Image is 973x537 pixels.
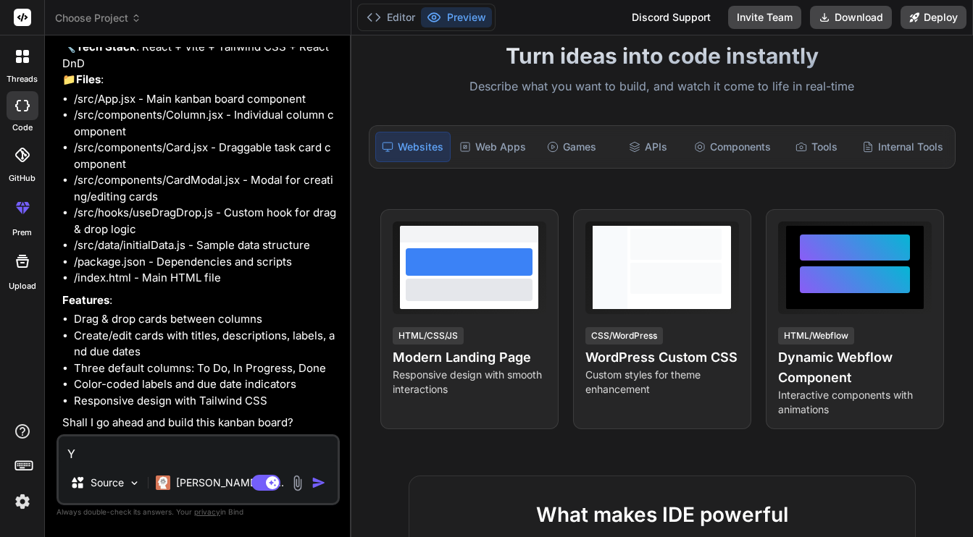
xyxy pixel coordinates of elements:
strong: Features [62,293,109,307]
img: Pick Models [128,477,141,489]
img: attachment [289,475,306,491]
li: /src/components/Column.jsx - Individual column component [74,107,337,140]
button: Editor [361,7,421,28]
label: prem [12,227,32,239]
p: Describe what you want to build, and watch it come to life in real-time [360,77,964,96]
li: /src/components/CardModal.jsx - Modal for creating/editing cards [74,172,337,205]
label: threads [7,73,38,85]
li: Create/edit cards with titles, descriptions, labels, and due dates [74,328,337,360]
strong: Files [76,72,101,86]
li: /src/hooks/useDragDrop.js - Custom hook for drag & drop logic [74,205,337,237]
p: Always double-check its answers. Your in Bind [57,505,340,519]
p: Responsive design with smooth interactions [393,368,546,397]
li: Color-coded labels and due date indicators [74,376,337,393]
strong: Tech Stack [76,40,136,54]
button: Invite Team [728,6,801,29]
div: CSS/WordPress [585,327,663,344]
li: Three default columns: To Do, In Progress, Done [74,360,337,377]
li: /index.html - Main HTML file [74,270,337,287]
h1: Turn ideas into code instantly [360,43,964,69]
p: Shall I go ahead and build this kanban board? [62,415,337,431]
img: Claude 4 Sonnet [156,475,170,490]
button: Download [810,6,892,29]
p: 🔹 : Kanban Board 🔧 : React + Vite + Tailwind CSS + React DnD 📁 : [62,23,337,88]
label: GitHub [9,172,36,185]
p: Interactive components with animations [778,388,932,417]
div: APIs [611,132,685,162]
img: settings [10,489,35,514]
div: Discord Support [623,6,719,29]
li: /src/App.jsx - Main kanban board component [74,91,337,108]
div: HTML/CSS/JS [393,327,464,344]
li: Responsive design with Tailwind CSS [74,393,337,410]
p: Source [91,475,124,490]
img: icon [312,475,326,490]
button: Deploy [901,6,966,29]
label: code [12,122,33,134]
div: Internal Tools [856,132,949,162]
div: HTML/Webflow [778,327,854,344]
p: [PERSON_NAME] 4 S.. [176,475,284,490]
label: Upload [9,280,36,292]
button: Preview [421,7,492,28]
li: /src/components/Card.jsx - Draggable task card component [74,140,337,172]
div: Components [688,132,777,162]
li: /src/data/initialData.js - Sample data structure [74,237,337,254]
span: Choose Project [55,11,141,25]
div: Tools [780,132,853,162]
span: privacy [194,507,220,516]
h4: WordPress Custom CSS [585,347,739,368]
div: Games [535,132,609,162]
li: /package.json - Dependencies and scripts [74,254,337,271]
p: Custom styles for theme enhancement [585,368,739,397]
div: Websites [375,132,451,162]
h4: Modern Landing Page [393,347,546,368]
h2: What makes IDE powerful [433,499,892,530]
li: Drag & drop cards between columns [74,311,337,328]
div: Web Apps [454,132,532,162]
h4: Dynamic Webflow Component [778,347,932,388]
p: : [62,292,337,309]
